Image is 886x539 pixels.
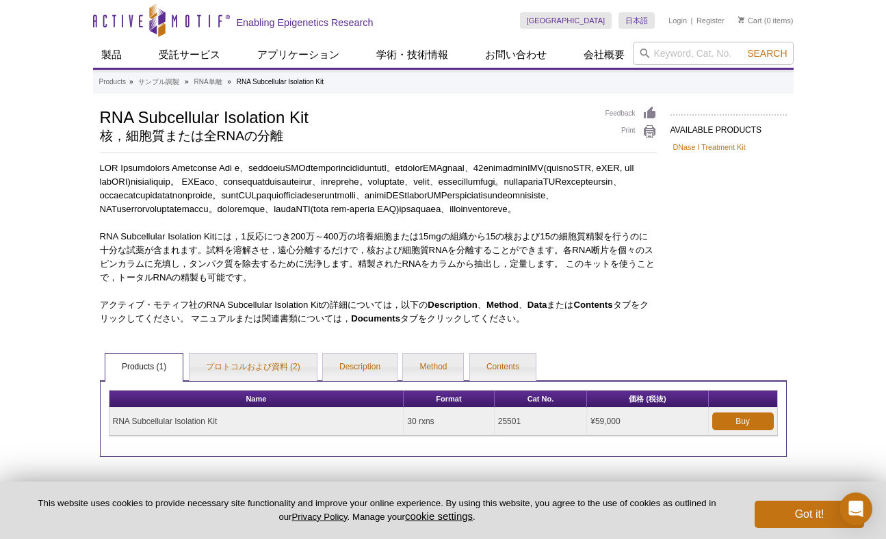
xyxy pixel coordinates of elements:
[747,48,787,59] span: Search
[486,300,519,310] strong: Method
[100,161,657,216] p: LOR Ipsumdolors Ametconse Adi e、seddoeiuSMOdtemporincididuntutl。etdolorEMAgnaal、42enimadminIMV(qu...
[668,16,687,25] a: Login
[100,298,657,326] p: アクティブ・モティフ社のRNA Subcellular Isolation Kitの詳細については，以下の 、 、 または タブをクリックしてください。 マニュアルまたは関連書類については， タ...
[470,354,536,381] a: Contents
[495,408,587,436] td: 25501
[605,106,657,121] a: Feedback
[477,42,555,68] a: お問い合わせ
[839,492,872,525] div: Open Intercom Messenger
[755,501,864,528] button: Got it!
[403,354,463,381] a: Method
[100,230,657,285] p: RNA Subcellular Isolation Kitには，1反応につき200万～400万の培養細胞または15mgの組織から15の核および15の細胞質精製を行うのに十分な試薬が含まれます。試...
[129,78,133,86] li: »
[351,313,400,324] strong: Documents
[618,12,655,29] a: 日本語
[738,16,744,23] img: Your Cart
[575,42,633,68] a: 会社概要
[573,300,612,310] strong: Contents
[190,354,317,381] a: プロトコルおよび資料 (2)
[249,42,348,68] a: アプリケーション
[109,408,404,436] td: RNA Subcellular Isolation Kit
[587,408,708,436] td: ¥59,000
[587,391,708,408] th: 価格 (税抜)
[633,42,794,65] input: Keyword, Cat. No.
[291,512,347,522] a: Privacy Policy
[323,354,397,381] a: Description
[22,497,732,523] p: This website uses cookies to provide necessary site functionality and improve your online experie...
[227,78,231,86] li: »
[696,16,725,25] a: Register
[237,78,324,86] li: RNA Subcellular Isolation Kit
[527,300,547,310] strong: Data
[691,12,693,29] li: |
[105,354,183,381] a: Products (1)
[404,408,494,436] td: 30 rxns
[368,42,456,68] a: 学術・技術情報
[100,106,592,127] h1: RNA Subcellular Isolation Kit
[605,124,657,140] a: Print
[99,76,126,88] a: Products
[673,141,746,153] a: DNase I Treatment Kit
[100,130,592,142] h2: 核，細胞質または全RNAの分離
[712,412,774,430] a: Buy
[738,16,762,25] a: Cart
[405,510,473,522] button: cookie settings
[520,12,612,29] a: [GEOGRAPHIC_DATA]
[138,76,179,88] a: サンプル調製
[93,42,130,68] a: 製品
[404,391,494,408] th: Format
[495,391,587,408] th: Cat No.
[151,42,229,68] a: 受託サービス
[738,12,794,29] li: (0 items)
[185,78,189,86] li: »
[237,16,374,29] h2: Enabling Epigenetics Research
[670,114,787,139] h2: AVAILABLE PRODUCTS
[109,391,404,408] th: Name
[743,47,791,60] button: Search
[428,300,478,310] strong: Description
[194,76,222,88] a: RNA単離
